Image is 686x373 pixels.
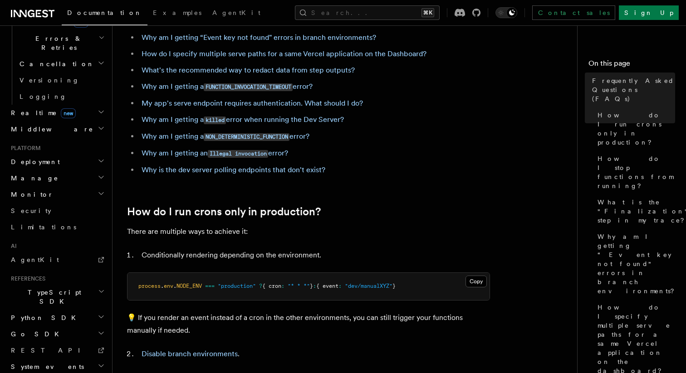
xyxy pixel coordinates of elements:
[7,326,107,342] button: Go SDK
[7,329,64,339] span: Go SDK
[7,190,54,199] span: Monitor
[316,283,338,289] span: { event
[495,7,517,18] button: Toggle dark mode
[313,283,316,289] span: :
[295,5,440,20] button: Search...⌘K
[142,82,313,91] a: Why am I getting aFUNCTION_INVOCATION_TIMEOUTerror?
[176,283,202,289] span: NODE_ENV
[598,111,675,147] span: How do I run crons only in production?
[598,154,675,190] span: How do I stop functions from running?
[204,83,293,91] code: FUNCTION_INVOCATION_TIMEOUT
[147,3,207,24] a: Examples
[7,186,107,203] button: Monitor
[204,116,226,124] code: killed
[142,115,344,124] a: Why am I getting akillederror when running the Dev Server?
[16,72,107,88] a: Versioning
[142,99,363,107] a: My app's serve endpoint requires authentication. What should I do?
[338,283,342,289] span: :
[7,310,107,326] button: Python SDK
[619,5,679,20] a: Sign Up
[127,311,490,337] p: 💡 If you render an event instead of a cron in the other environments, you can still trigger your ...
[281,283,284,289] span: :
[208,150,268,158] code: Illegal invocation
[218,283,256,289] span: "production"
[7,203,107,219] a: Security
[421,8,434,17] kbd: ⌘K
[7,342,107,358] a: REST API
[594,150,675,194] a: How do I stop functions from running?
[7,125,93,134] span: Middleware
[594,194,675,228] a: What is the "Finalization" step in my trace?
[532,5,615,20] a: Contact sales
[16,30,107,56] button: Errors & Retries
[262,283,281,289] span: { cron
[7,170,107,186] button: Manage
[7,108,76,117] span: Realtime
[16,59,94,68] span: Cancellation
[142,132,309,140] a: Why am I getting aNON_DETERMINISTIC_FUNCTIONerror?
[16,88,107,105] a: Logging
[205,283,215,289] span: ===
[7,288,98,306] span: TypeScript SDK
[212,9,260,16] span: AgentKit
[204,133,289,141] code: NON_DETERMINISTIC_FUNCTION
[594,107,675,150] a: How do I run crons only in production?
[7,252,107,268] a: AgentKit
[11,207,51,214] span: Security
[11,223,76,231] span: Limitations
[7,121,107,137] button: Middleware
[7,284,107,310] button: TypeScript SDK
[7,275,45,282] span: References
[142,33,376,42] a: Why am I getting “Event key not found" errors in branch environments?
[142,149,288,157] a: Why am I getting anIllegal invocationerror?
[207,3,266,24] a: AgentKit
[164,283,173,289] span: env
[20,77,79,84] span: Versioning
[7,105,107,121] button: Realtimenew
[127,225,490,238] p: There are multiple ways to achieve it:
[138,283,161,289] span: process
[594,228,675,299] a: Why am I getting “Event key not found" errors in branch environments?
[259,283,262,289] span: ?
[20,93,67,100] span: Logging
[7,219,107,235] a: Limitations
[127,205,321,218] a: How do I run crons only in production?
[161,283,164,289] span: .
[310,283,313,289] span: }
[11,347,88,354] span: REST API
[392,283,396,289] span: }
[139,348,490,360] li: .
[345,283,392,289] span: "dev/manualXYZ"
[7,362,84,371] span: System events
[7,174,59,183] span: Manage
[142,49,426,58] a: How do I specify multiple serve paths for a same Vercel application on the Dashboard?
[7,242,17,250] span: AI
[7,313,81,322] span: Python SDK
[142,165,325,174] a: Why is the dev server polling endpoints that don't exist?
[592,76,675,103] span: Frequently Asked Questions (FAQs)
[142,66,355,74] a: What's the recommended way to redact data from step outputs?
[16,34,98,52] span: Errors & Retries
[598,232,681,295] span: Why am I getting “Event key not found" errors in branch environments?
[61,108,76,118] span: new
[173,283,176,289] span: .
[7,157,60,166] span: Deployment
[465,276,487,287] button: Copy
[588,58,675,73] h4: On this page
[11,256,59,263] span: AgentKit
[588,73,675,107] a: Frequently Asked Questions (FAQs)
[142,349,238,358] a: Disable branch environments
[139,249,490,262] li: Conditionally rendering depending on the environment.
[7,145,41,152] span: Platform
[153,9,201,16] span: Examples
[62,3,147,25] a: Documentation
[67,9,142,16] span: Documentation
[16,56,107,72] button: Cancellation
[7,154,107,170] button: Deployment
